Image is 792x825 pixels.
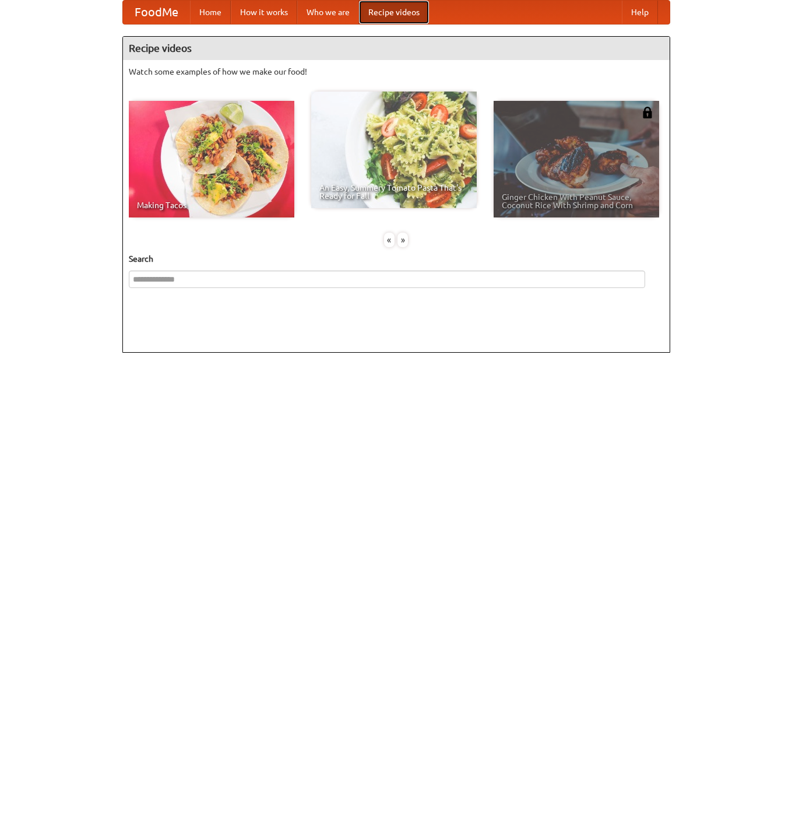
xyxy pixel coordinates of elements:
img: 483408.png [642,107,653,118]
a: Recipe videos [359,1,429,24]
h5: Search [129,253,664,265]
a: Who we are [297,1,359,24]
div: « [384,233,395,247]
span: Making Tacos [137,201,286,209]
a: FoodMe [123,1,190,24]
h4: Recipe videos [123,37,670,60]
span: An Easy, Summery Tomato Pasta That's Ready for Fall [319,184,469,200]
a: An Easy, Summery Tomato Pasta That's Ready for Fall [311,92,477,208]
a: How it works [231,1,297,24]
div: » [397,233,408,247]
p: Watch some examples of how we make our food! [129,66,664,78]
a: Home [190,1,231,24]
a: Help [622,1,658,24]
a: Making Tacos [129,101,294,217]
